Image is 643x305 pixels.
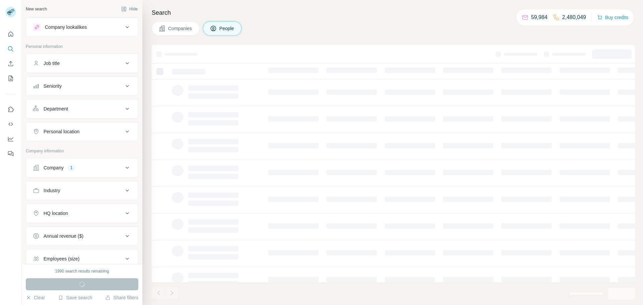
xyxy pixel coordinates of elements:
[44,128,79,135] div: Personal location
[26,182,138,199] button: Industry
[26,44,138,50] p: Personal information
[26,19,138,35] button: Company lookalikes
[5,148,16,160] button: Feedback
[45,24,87,30] div: Company lookalikes
[562,13,586,21] p: 2,480,049
[219,25,235,32] span: People
[44,187,60,194] div: Industry
[152,8,635,17] h4: Search
[58,294,92,301] button: Save search
[105,294,138,301] button: Share filters
[26,160,138,176] button: Company1
[5,103,16,116] button: Use Surfe on LinkedIn
[26,205,138,221] button: HQ location
[5,72,16,84] button: My lists
[68,165,75,171] div: 1
[26,251,138,267] button: Employees (size)
[44,83,62,89] div: Seniority
[26,101,138,117] button: Department
[5,43,16,55] button: Search
[44,60,60,67] div: Job title
[5,58,16,70] button: Enrich CSV
[44,164,64,171] div: Company
[26,228,138,244] button: Annual revenue ($)
[26,294,45,301] button: Clear
[168,25,193,32] span: Companies
[44,255,79,262] div: Employees (size)
[5,118,16,130] button: Use Surfe API
[26,6,47,12] div: New search
[117,4,142,14] button: Hide
[26,78,138,94] button: Seniority
[5,133,16,145] button: Dashboard
[26,148,138,154] p: Company information
[597,13,628,22] button: Buy credits
[531,13,548,21] p: 59,984
[5,28,16,40] button: Quick start
[55,268,109,274] div: 1990 search results remaining
[44,105,68,112] div: Department
[44,233,83,239] div: Annual revenue ($)
[26,124,138,140] button: Personal location
[26,55,138,71] button: Job title
[44,210,68,217] div: HQ location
